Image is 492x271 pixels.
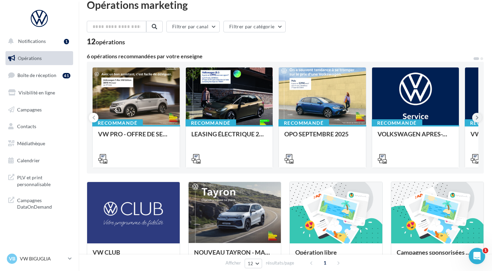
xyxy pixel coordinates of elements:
span: Notifications [18,38,46,44]
button: Filtrer par canal [166,21,220,32]
div: Campagnes sponsorisées OPO [397,249,478,262]
a: Contacts [4,119,74,134]
div: VW CLUB [93,249,174,262]
a: Campagnes DataOnDemand [4,193,74,213]
span: Contacts [17,123,36,129]
div: Recommandé [372,119,422,127]
a: Médiathèque [4,136,74,151]
div: NOUVEAU TAYRON - MARS 2025 [194,249,276,262]
button: Notifications 1 [4,34,72,48]
span: Calendrier [17,157,40,163]
div: 41 [63,73,70,78]
a: Visibilité en ligne [4,86,74,100]
div: opérations [96,39,125,45]
span: 1 [483,248,488,253]
span: Afficher [225,260,241,266]
button: Filtrer par catégorie [223,21,286,32]
div: VOLKSWAGEN APRES-VENTE [378,131,454,144]
a: Boîte de réception41 [4,68,74,82]
div: LEASING ÉLECTRIQUE 2025 [191,131,268,144]
a: VB VW BIGUGLIA [5,252,73,265]
span: Campagnes DataOnDemand [17,196,70,210]
span: 1 [319,257,330,268]
span: Campagnes [17,106,42,112]
div: Recommandé [278,119,329,127]
p: VW BIGUGLIA [20,255,65,262]
span: Opérations [18,55,42,61]
button: 12 [245,259,262,268]
div: 6 opérations recommandées par votre enseigne [87,54,473,59]
span: résultats/page [266,260,294,266]
span: PLV et print personnalisable [17,173,70,187]
div: OPO SEPTEMBRE 2025 [284,131,360,144]
span: Visibilité en ligne [18,90,55,95]
span: Médiathèque [17,140,45,146]
span: VB [9,255,15,262]
div: Recommandé [92,119,143,127]
a: Calendrier [4,153,74,168]
div: Recommandé [186,119,236,127]
a: Campagnes [4,103,74,117]
a: PLV et print personnalisable [4,170,74,190]
div: 12 [87,38,125,45]
div: 1 [64,39,69,44]
span: Boîte de réception [17,72,56,78]
div: Opération libre [295,249,377,262]
a: Opérations [4,51,74,65]
span: 12 [248,261,254,266]
div: VW PRO - OFFRE DE SEPTEMBRE 25 [98,131,174,144]
iframe: Intercom live chat [469,248,485,264]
